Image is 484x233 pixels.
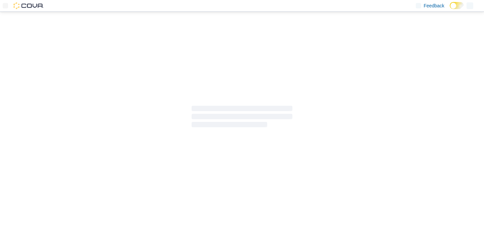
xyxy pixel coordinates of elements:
[424,2,444,9] span: Feedback
[192,107,292,129] span: Loading
[13,2,44,9] img: Cova
[450,2,464,9] input: Dark Mode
